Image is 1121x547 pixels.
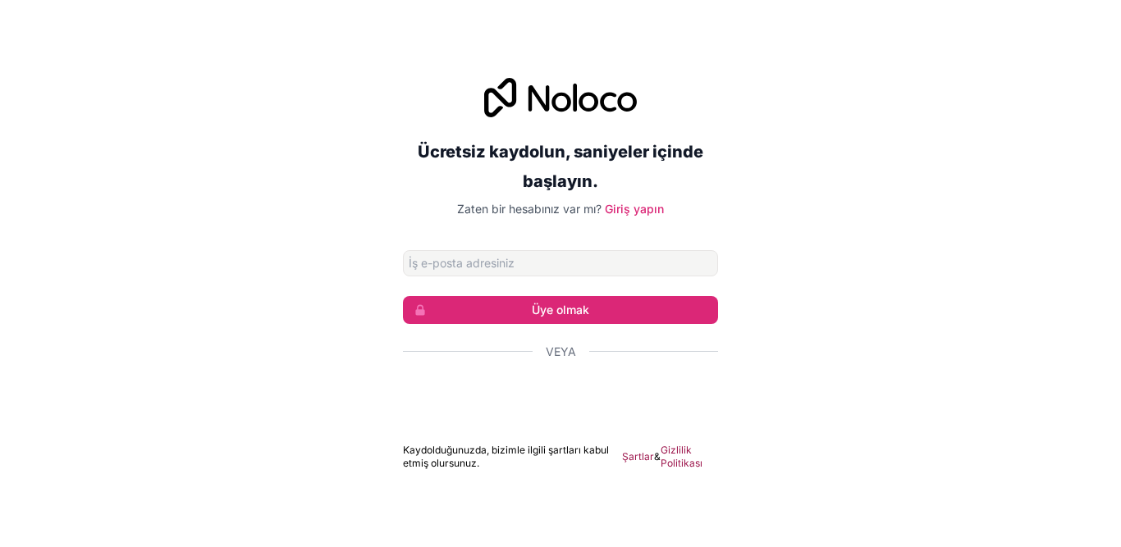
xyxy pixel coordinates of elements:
font: Veya [546,344,576,358]
a: Gizlilik Politikası [661,444,718,470]
font: Şartlar [622,450,654,463]
font: Ücretsiz kaydolun, saniyeler içinde başlayın. [418,142,703,191]
font: & [654,450,661,463]
font: Zaten bir hesabınız var mı? [457,202,602,216]
a: Şartlar [622,450,654,463]
font: Üye olmak [532,303,589,317]
font: Kaydolduğunuzda, bizimle ilgili şartları kabul etmiş olursunuz. [403,444,609,469]
button: Üye olmak [403,296,718,324]
font: Gizlilik Politikası [661,444,702,469]
a: Giriş yapın [605,202,664,216]
input: E-posta adresi [403,250,718,276]
iframe: Google ile Oturum Açma Düğmesi [395,378,726,414]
